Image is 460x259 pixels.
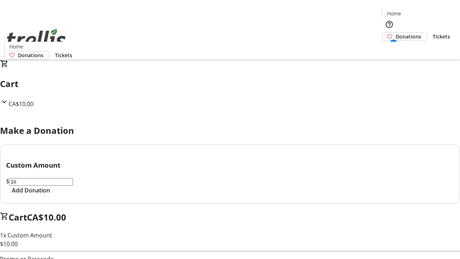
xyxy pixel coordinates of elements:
[6,186,56,195] button: Add Donation
[396,33,421,40] span: Donations
[387,10,401,17] span: Home
[427,33,456,40] a: Tickets
[6,160,454,170] h3: Custom Amount
[9,43,23,50] span: Home
[382,32,427,41] a: Donations
[382,41,396,55] button: Cart
[49,51,78,59] a: Tickets
[18,51,43,59] span: Donations
[5,43,28,50] a: Home
[9,178,73,186] input: Donation Amount
[382,10,405,17] a: Home
[382,17,396,32] button: Help
[9,100,33,108] span: CA$10.00
[4,21,68,57] img: Orient E2E Organization bW73qfA9ru's Logo
[27,211,66,223] span: CA$10.00
[12,186,50,195] span: Add Donation
[4,51,49,59] a: Donations
[433,33,450,40] span: Tickets
[55,51,72,59] span: Tickets
[6,177,9,185] span: $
